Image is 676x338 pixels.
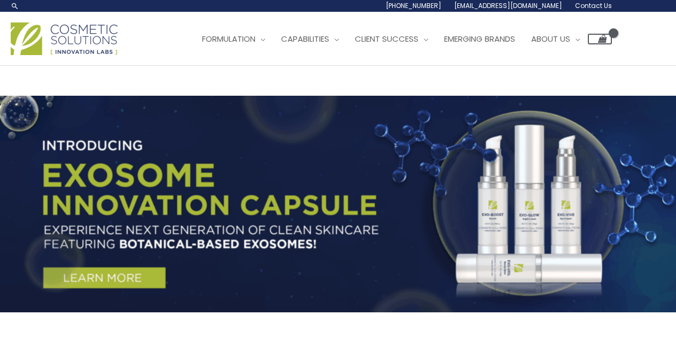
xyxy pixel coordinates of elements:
[281,33,329,44] span: Capabilities
[523,23,588,55] a: About Us
[355,33,418,44] span: Client Success
[11,22,118,55] img: Cosmetic Solutions Logo
[194,23,273,55] a: Formulation
[202,33,255,44] span: Formulation
[11,2,19,10] a: Search icon link
[444,33,515,44] span: Emerging Brands
[454,1,562,10] span: [EMAIL_ADDRESS][DOMAIN_NAME]
[347,23,436,55] a: Client Success
[186,23,612,55] nav: Site Navigation
[436,23,523,55] a: Emerging Brands
[588,34,612,44] a: View Shopping Cart, empty
[531,33,570,44] span: About Us
[273,23,347,55] a: Capabilities
[575,1,612,10] span: Contact Us
[386,1,441,10] span: [PHONE_NUMBER]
